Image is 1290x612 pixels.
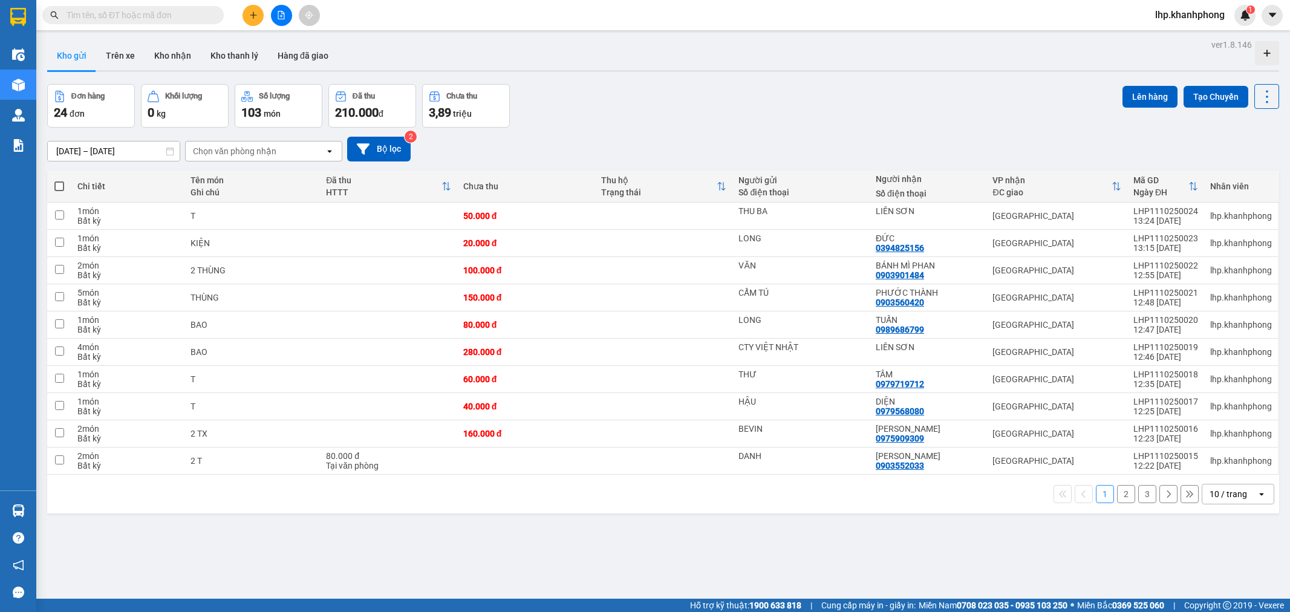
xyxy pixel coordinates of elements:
[77,352,178,362] div: Bất kỳ
[876,189,980,198] div: Số điện thoại
[876,434,924,443] div: 0975909309
[1133,424,1198,434] div: LHP1110250016
[71,92,105,100] div: Đơn hàng
[165,92,202,100] div: Khối lượng
[379,109,383,119] span: đ
[77,434,178,443] div: Bất kỳ
[1210,374,1272,384] div: lhp.khanhphong
[876,233,980,243] div: ĐỨC
[193,145,276,157] div: Chọn văn phòng nhận
[1133,342,1198,352] div: LHP1110250019
[876,369,980,379] div: TÂM
[463,347,589,357] div: 280.000 đ
[241,105,261,120] span: 103
[77,397,178,406] div: 1 món
[1133,434,1198,443] div: 12:23 [DATE]
[1255,41,1279,65] div: Tạo kho hàng mới
[77,216,178,226] div: Bất kỳ
[191,320,314,330] div: BAO
[50,11,59,19] span: search
[1133,216,1198,226] div: 13:24 [DATE]
[1210,293,1272,302] div: lhp.khanhphong
[876,174,980,184] div: Người nhận
[326,451,451,461] div: 80.000 đ
[876,325,924,334] div: 0989686799
[1223,601,1231,610] span: copyright
[1133,175,1188,185] div: Mã GD
[347,137,411,161] button: Bộ lọc
[876,261,980,270] div: BÁNH MÌ PHAN
[1133,298,1198,307] div: 12:48 [DATE]
[145,41,201,70] button: Kho nhận
[77,243,178,253] div: Bất kỳ
[1133,451,1198,461] div: LHP1110250015
[96,41,145,70] button: Trên xe
[77,206,178,216] div: 1 món
[1122,86,1178,108] button: Lên hàng
[876,270,924,280] div: 0903901484
[992,456,1121,466] div: [GEOGRAPHIC_DATA]
[328,84,416,128] button: Đã thu210.000đ
[422,84,510,128] button: Chưa thu3,89 triệu
[77,451,178,461] div: 2 món
[1267,10,1278,21] span: caret-down
[191,265,314,275] div: 2 THÙNG
[1133,406,1198,416] div: 12:25 [DATE]
[876,424,980,434] div: THANH XUÂN
[191,238,314,248] div: KIỆN
[1210,429,1272,438] div: lhp.khanhphong
[47,41,96,70] button: Kho gửi
[77,369,178,379] div: 1 món
[243,5,264,26] button: plus
[992,238,1121,248] div: [GEOGRAPHIC_DATA]
[1138,485,1156,503] button: 3
[1096,485,1114,503] button: 1
[463,211,589,221] div: 50.000 đ
[1246,5,1255,14] sup: 1
[738,451,864,461] div: DANH
[201,41,268,70] button: Kho thanh lý
[1145,7,1234,22] span: lhp.khanhphong
[77,315,178,325] div: 1 món
[738,424,864,434] div: BEVIN
[77,461,178,470] div: Bất kỳ
[463,374,589,384] div: 60.000 đ
[77,298,178,307] div: Bất kỳ
[1133,325,1198,334] div: 12:47 [DATE]
[1248,5,1253,14] span: 1
[1133,315,1198,325] div: LHP1110250020
[463,293,589,302] div: 150.000 đ
[305,11,313,19] span: aim
[1133,206,1198,216] div: LHP1110250024
[191,374,314,384] div: T
[738,187,864,197] div: Số điện thoại
[191,293,314,302] div: THÙNG
[67,8,209,22] input: Tìm tên, số ĐT hoặc mã đơn
[191,347,314,357] div: BAO
[1210,402,1272,411] div: lhp.khanhphong
[992,374,1121,384] div: [GEOGRAPHIC_DATA]
[738,397,864,406] div: HẬU
[463,265,589,275] div: 100.000 đ
[453,109,472,119] span: triệu
[191,456,314,466] div: 2 T
[601,175,717,185] div: Thu hộ
[738,342,864,352] div: CTY VIỆT NHẬT
[299,5,320,26] button: aim
[157,109,166,119] span: kg
[1133,233,1198,243] div: LHP1110250023
[1133,243,1198,253] div: 13:15 [DATE]
[13,587,24,598] span: message
[876,451,980,461] div: MAI TRINH
[992,293,1121,302] div: [GEOGRAPHIC_DATA]
[77,342,178,352] div: 4 món
[141,84,229,128] button: Khối lượng0kg
[992,402,1121,411] div: [GEOGRAPHIC_DATA]
[405,131,417,143] sup: 2
[1184,86,1248,108] button: Tạo Chuyến
[919,599,1067,612] span: Miền Nam
[463,181,589,191] div: Chưa thu
[12,48,25,61] img: warehouse-icon
[1112,601,1164,610] strong: 0369 525 060
[1210,488,1247,500] div: 10 / trang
